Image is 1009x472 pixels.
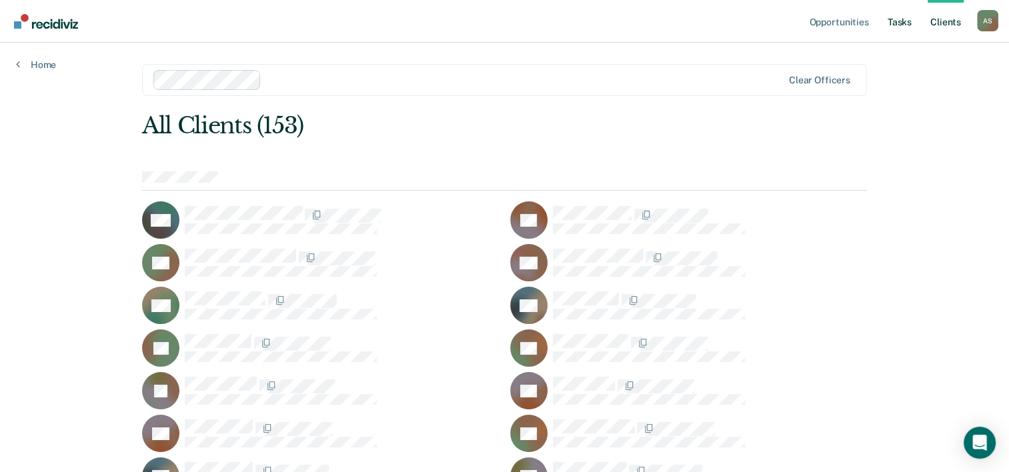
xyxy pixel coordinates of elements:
button: Profile dropdown button [977,10,998,31]
div: Open Intercom Messenger [964,427,996,459]
div: All Clients (153) [142,112,722,139]
div: Clear officers [789,75,850,86]
a: Home [16,59,56,71]
div: A S [977,10,998,31]
img: Recidiviz [14,14,78,29]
